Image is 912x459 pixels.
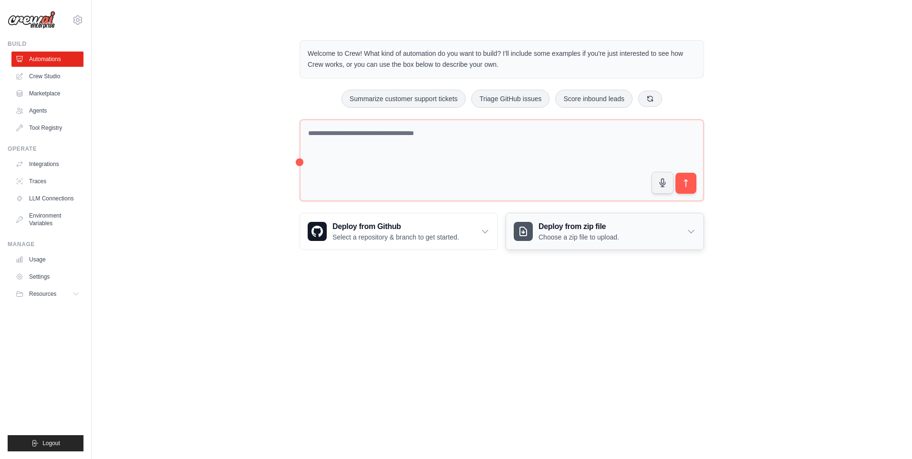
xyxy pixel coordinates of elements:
[539,221,619,232] h3: Deploy from zip file
[11,86,83,101] a: Marketplace
[342,90,466,108] button: Summarize customer support tickets
[555,90,632,108] button: Score inbound leads
[11,269,83,284] a: Settings
[332,221,459,232] h3: Deploy from Github
[8,240,83,248] div: Manage
[8,40,83,48] div: Build
[11,252,83,267] a: Usage
[11,103,83,118] a: Agents
[11,191,83,206] a: LLM Connections
[42,439,60,447] span: Logout
[11,286,83,302] button: Resources
[11,120,83,136] a: Tool Registry
[11,156,83,172] a: Integrations
[11,69,83,84] a: Crew Studio
[539,232,619,242] p: Choose a zip file to upload.
[8,11,55,29] img: Logo
[8,435,83,451] button: Logout
[11,208,83,231] a: Environment Variables
[471,90,549,108] button: Triage GitHub issues
[8,145,83,153] div: Operate
[11,52,83,67] a: Automations
[308,48,696,70] p: Welcome to Crew! What kind of automation do you want to build? I'll include some examples if you'...
[11,174,83,189] a: Traces
[332,232,459,242] p: Select a repository & branch to get started.
[29,290,56,298] span: Resources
